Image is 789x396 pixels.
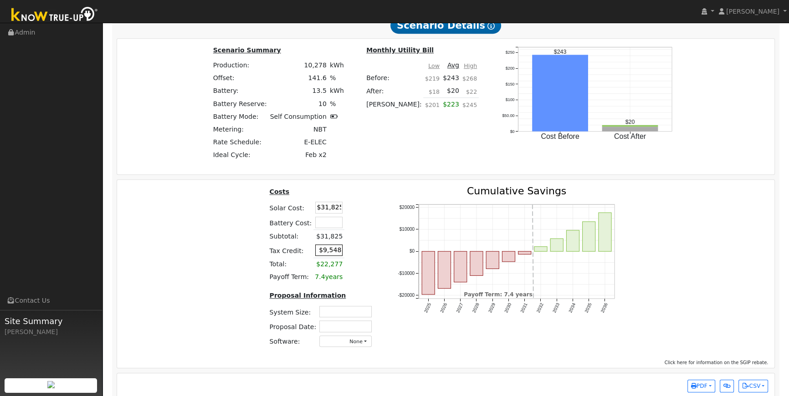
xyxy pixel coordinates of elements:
text: -$10000 [398,270,415,275]
u: Scenario Summary [213,46,281,54]
span: [PERSON_NAME] [726,8,779,15]
rect: onclick="" [422,251,435,294]
td: $268 [461,72,478,85]
td: Before: [365,72,424,85]
td: years [313,271,344,284]
td: Battery Cost: [268,215,313,230]
span: PDF [691,383,707,389]
td: Battery: [211,85,268,97]
div: [PERSON_NAME] [5,327,97,337]
span: 7.4 [315,273,325,280]
td: Proposal Date: [268,319,318,334]
span: Scenario Details [390,17,501,34]
text: Cumulative Savings [467,185,566,197]
td: [PERSON_NAME]: [365,98,424,116]
td: % [328,97,345,110]
rect: onclick="" [550,239,563,251]
td: Tax Credit: [268,243,313,258]
text: 2029 [487,302,497,313]
button: Generate Report Link [720,380,734,392]
td: $20 [441,85,461,98]
button: PDF [687,380,715,392]
td: $243 [441,72,461,85]
u: Avg [447,61,459,69]
text: 2026 [439,302,448,313]
text: 2032 [535,302,544,313]
td: $22 [461,85,478,98]
u: Monthly Utility Bill [366,46,434,54]
td: 10 [268,97,328,110]
rect: onclick="" [532,55,588,131]
rect: onclick="" [582,222,595,251]
text: 2028 [471,302,480,313]
text: 2025 [423,302,432,313]
rect: onclick="" [602,127,658,131]
text: $10000 [400,227,415,232]
text: $20 [625,119,635,125]
img: retrieve [47,381,55,388]
rect: onclick="" [470,251,483,275]
text: $0 [510,129,514,133]
rect: onclick="" [438,251,451,288]
text: $200 [506,66,515,71]
td: After: [365,85,424,98]
td: Solar Cost: [268,200,313,215]
td: E-ELEC [268,136,328,148]
td: Ideal Cycle: [211,149,268,162]
td: $22,277 [313,258,344,271]
td: $223 [441,98,461,116]
text: $20000 [400,205,415,210]
text: $0 [410,249,415,254]
img: Know True-Up [7,5,102,25]
text: $50.00 [502,113,514,117]
rect: onclick="" [599,213,611,251]
u: High [464,62,477,69]
text: 2036 [599,302,609,313]
button: None [319,335,372,347]
td: 13.5 [268,85,328,97]
text: $243 [554,48,567,55]
text: -$20000 [398,293,415,298]
td: Production: [211,59,268,72]
span: Click here for information on the SGIP rebate. [665,360,769,365]
button: CSV [738,380,768,392]
text: Payoff Term: 7.4 years [464,291,533,298]
td: kWh [328,85,345,97]
td: % [328,72,345,85]
rect: onclick="" [518,251,531,254]
td: NBT [268,123,328,136]
rect: onclick="" [534,247,547,251]
td: Total: [268,258,313,271]
td: 10,278 [268,59,328,72]
rect: onclick="" [486,251,499,269]
rect: onclick="" [602,125,658,126]
text: 2035 [584,302,593,313]
text: $250 [506,50,515,55]
u: Proposal Information [270,292,346,299]
text: $150 [506,81,515,86]
span: Site Summary [5,315,97,327]
td: Rate Schedule: [211,136,268,148]
text: Cost After [614,132,646,140]
td: Battery Reserve: [211,97,268,110]
td: Software: [268,334,318,348]
td: $18 [423,85,441,98]
rect: onclick="" [454,251,467,282]
text: 2034 [568,302,577,313]
rect: onclick="" [502,251,515,262]
td: 141.6 [268,72,328,85]
text: 2027 [455,302,464,313]
text: 2033 [552,302,561,313]
u: Costs [270,188,290,195]
td: Battery Mode: [211,110,268,123]
td: Self Consumption [268,110,328,123]
rect: onclick="" [566,230,579,251]
td: $31,825 [313,230,344,243]
text: 2031 [519,302,528,313]
text: $100 [506,97,515,102]
td: $219 [423,72,441,85]
td: Payoff Term: [268,271,313,284]
text: Cost Before [541,132,579,140]
u: Low [428,62,440,69]
td: kWh [328,59,345,72]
